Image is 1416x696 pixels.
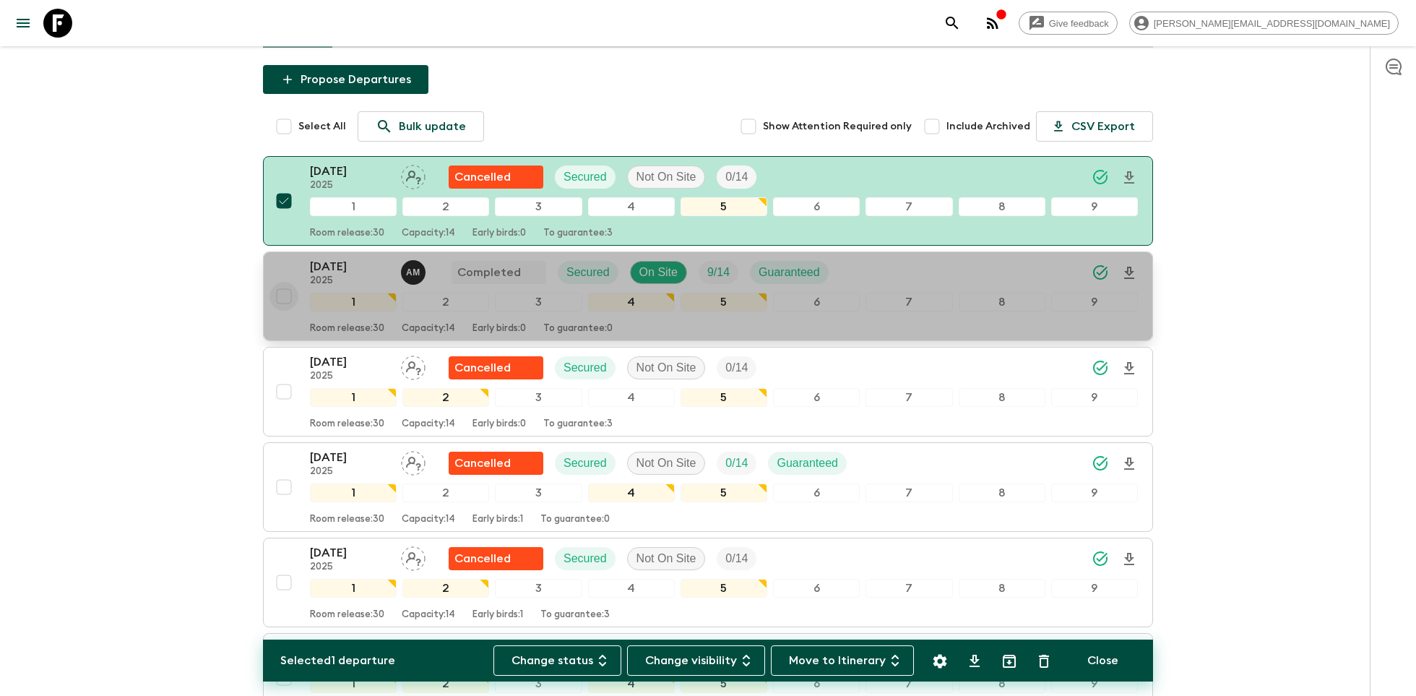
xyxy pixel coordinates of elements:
div: Flash Pack cancellation [449,547,543,570]
span: Show Attention Required only [763,119,912,134]
p: 0 / 14 [725,168,748,186]
button: Archive (Completed, Cancelled or Unsynced Departures only) [995,647,1024,676]
div: 4 [588,674,675,693]
div: Secured [555,356,616,379]
p: 2025 [310,371,389,382]
p: 2025 [310,275,389,287]
div: Flash Pack cancellation [449,452,543,475]
span: Assign pack leader [401,169,426,181]
p: Secured [564,359,607,377]
div: 4 [588,197,675,216]
p: [DATE] [310,258,389,275]
div: 8 [959,674,1045,693]
div: Not On Site [627,356,706,379]
div: Trip Fill [717,547,756,570]
button: Change visibility [627,645,765,676]
div: 9 [1051,579,1138,598]
svg: Synced Successfully [1092,168,1109,186]
div: 5 [681,388,767,407]
svg: Download Onboarding [1121,360,1138,377]
div: 6 [773,579,860,598]
div: 6 [773,674,860,693]
p: Cancelled [454,455,511,472]
span: Assign pack leader [401,551,426,562]
p: Not On Site [636,455,696,472]
p: Capacity: 14 [402,514,455,525]
p: Capacity: 14 [402,418,455,430]
div: Not On Site [627,166,706,189]
div: 1 [310,388,397,407]
div: Not On Site [627,452,706,475]
div: 6 [773,484,860,502]
div: Secured [555,452,616,475]
p: Room release: 30 [310,323,384,335]
p: Early birds: 1 [472,609,523,621]
p: Early birds: 0 [472,228,526,239]
div: 9 [1051,484,1138,502]
div: 1 [310,197,397,216]
div: 7 [865,674,952,693]
p: Cancelled [454,359,511,377]
p: 0 / 14 [725,455,748,472]
button: Close [1070,645,1136,676]
div: 5 [681,484,767,502]
div: 3 [495,579,582,598]
button: Change status [493,645,621,676]
button: [DATE]2025Assign pack leaderFlash Pack cancellationSecuredNot On SiteTrip FillGuaranteed123456789... [263,442,1153,532]
div: Trip Fill [717,356,756,379]
div: 5 [681,197,767,216]
div: Secured [558,261,618,284]
svg: Synced Successfully [1092,550,1109,567]
div: 7 [865,293,952,312]
div: 2 [402,674,489,693]
p: To guarantee: 3 [543,418,613,430]
div: 8 [959,388,1045,407]
p: Not On Site [636,359,696,377]
p: [DATE] [310,163,389,180]
div: Trip Fill [699,261,738,284]
div: 1 [310,484,397,502]
button: [DATE]2025Assign pack leaderFlash Pack cancellationSecuredNot On SiteTrip Fill123456789Room relea... [263,347,1153,437]
p: Capacity: 14 [402,228,455,239]
p: 0 / 14 [725,550,748,567]
p: Room release: 30 [310,609,384,621]
div: 9 [1051,674,1138,693]
button: Delete [1029,647,1058,676]
p: Bulk update [399,118,466,135]
p: Room release: 30 [310,418,384,430]
p: [DATE] [310,449,389,466]
p: Secured [564,455,607,472]
p: [DATE] [310,544,389,562]
span: Select All [298,119,346,134]
div: 2 [402,388,489,407]
div: 7 [865,579,952,598]
button: Propose Departures [263,65,428,94]
p: To guarantee: 3 [543,228,613,239]
div: 2 [402,484,489,502]
p: Early birds: 0 [472,418,526,430]
p: 2025 [310,180,389,192]
span: Assign pack leader [401,455,426,467]
div: 8 [959,197,1045,216]
div: Flash Pack cancellation [449,356,543,379]
div: On Site [630,261,687,284]
p: 9 / 14 [707,264,730,281]
p: To guarantee: 3 [540,609,610,621]
div: 9 [1051,388,1138,407]
svg: Synced Successfully [1092,264,1109,281]
p: Secured [564,168,607,186]
p: 0 / 14 [725,359,748,377]
div: 2 [402,579,489,598]
div: 4 [588,293,675,312]
div: 3 [495,674,582,693]
div: 3 [495,293,582,312]
div: 7 [865,484,952,502]
p: Completed [457,264,521,281]
svg: Download Onboarding [1121,551,1138,568]
div: 2 [402,197,489,216]
button: search adventures [938,9,967,38]
svg: Synced Successfully [1092,455,1109,472]
div: 5 [681,674,767,693]
span: Allan Morales [401,265,428,276]
p: Early birds: 1 [472,514,523,525]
